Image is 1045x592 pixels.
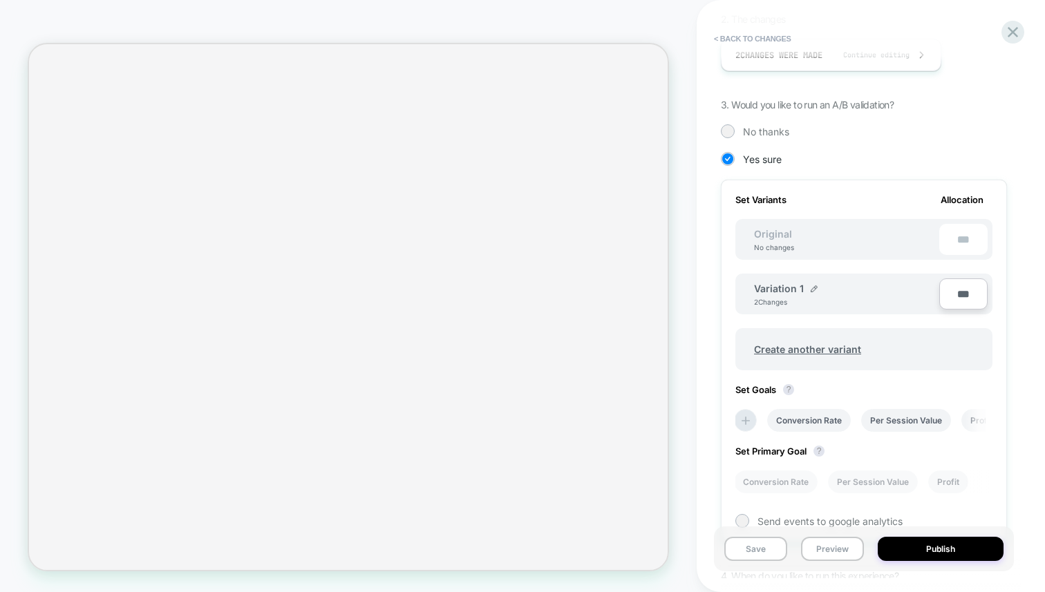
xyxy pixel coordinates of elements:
span: Send events to google analytics [757,515,903,527]
span: Variation 1 [754,283,804,294]
span: 3. Would you like to run an A/B validation? [721,99,894,111]
button: ? [813,446,825,457]
span: Yes sure [743,153,782,165]
span: 2. The changes [721,13,786,25]
li: Conversion Rate [767,409,851,432]
button: Preview [801,537,864,561]
div: No changes [740,243,808,251]
button: < Back to changes [707,28,798,50]
span: Continue editing [829,50,910,59]
span: No thanks [743,126,789,137]
span: Set Primary Goal [735,446,831,457]
li: Per Session Value [828,470,918,493]
button: Publish [878,537,1004,561]
span: Original [740,228,806,240]
button: Save [724,537,787,561]
li: Conversion Rate [734,470,818,493]
li: Profit [928,470,968,493]
img: edit [811,285,818,292]
span: Set Goals [735,384,801,395]
span: Set Variants [735,194,787,205]
li: Per Session Value [861,409,951,432]
span: 2 Changes were made [735,50,822,61]
span: Allocation [941,194,983,205]
div: 2 Changes [754,298,795,306]
li: Profit [961,409,1001,432]
button: ? [783,384,794,395]
span: Create another variant [740,333,875,365]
